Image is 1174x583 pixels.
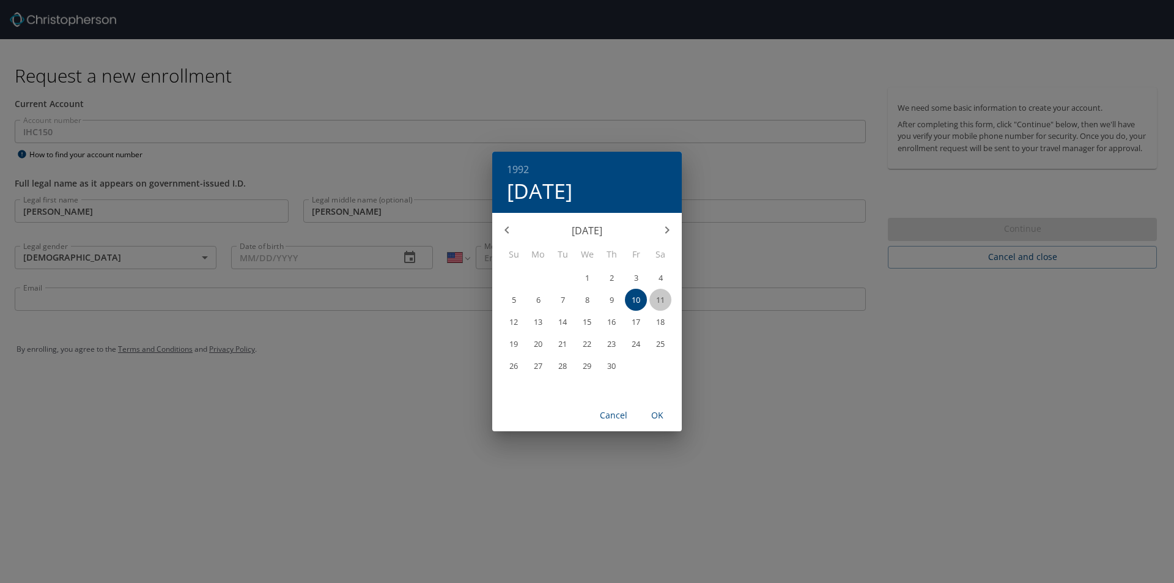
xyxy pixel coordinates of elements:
button: 2 [600,267,622,289]
button: 15 [576,311,598,333]
button: 11 [649,289,671,311]
button: 10 [625,289,647,311]
p: 15 [583,318,591,326]
p: 12 [509,318,518,326]
p: 1 [585,274,589,282]
button: Cancel [594,404,633,427]
span: Sa [649,248,671,261]
p: 6 [536,296,541,304]
p: 14 [558,318,567,326]
button: 4 [649,267,671,289]
p: 22 [583,340,591,348]
button: 26 [503,355,525,377]
button: 29 [576,355,598,377]
p: [DATE] [522,223,652,238]
button: 20 [527,333,549,355]
span: Cancel [599,408,628,423]
p: 17 [632,318,640,326]
button: 27 [527,355,549,377]
p: 21 [558,340,567,348]
p: 26 [509,362,518,370]
p: 24 [632,340,640,348]
p: 29 [583,362,591,370]
button: 30 [600,355,622,377]
p: 20 [534,340,542,348]
button: OK [638,404,677,427]
button: 8 [576,289,598,311]
p: 16 [607,318,616,326]
p: 23 [607,340,616,348]
button: 23 [600,333,622,355]
p: 27 [534,362,542,370]
button: 7 [552,289,574,311]
button: 18 [649,311,671,333]
button: [DATE] [507,178,572,204]
button: 17 [625,311,647,333]
p: 9 [610,296,614,304]
span: We [576,248,598,261]
span: Su [503,248,525,261]
button: 1 [576,267,598,289]
button: 22 [576,333,598,355]
span: Th [600,248,622,261]
span: OK [643,408,672,423]
button: 9 [600,289,622,311]
button: 16 [600,311,622,333]
button: 28 [552,355,574,377]
button: 19 [503,333,525,355]
p: 3 [634,274,638,282]
span: Mo [527,248,549,261]
button: 13 [527,311,549,333]
button: 24 [625,333,647,355]
p: 19 [509,340,518,348]
p: 2 [610,274,614,282]
p: 30 [607,362,616,370]
span: Fr [625,248,647,261]
p: 4 [659,274,663,282]
span: Tu [552,248,574,261]
p: 13 [534,318,542,326]
button: 12 [503,311,525,333]
p: 7 [561,296,565,304]
p: 5 [512,296,516,304]
p: 18 [656,318,665,326]
button: 1992 [507,161,529,178]
p: 11 [656,296,665,304]
p: 10 [632,296,640,304]
p: 25 [656,340,665,348]
button: 3 [625,267,647,289]
button: 6 [527,289,549,311]
button: 25 [649,333,671,355]
button: 14 [552,311,574,333]
p: 28 [558,362,567,370]
button: 21 [552,333,574,355]
button: 5 [503,289,525,311]
p: 8 [585,296,589,304]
